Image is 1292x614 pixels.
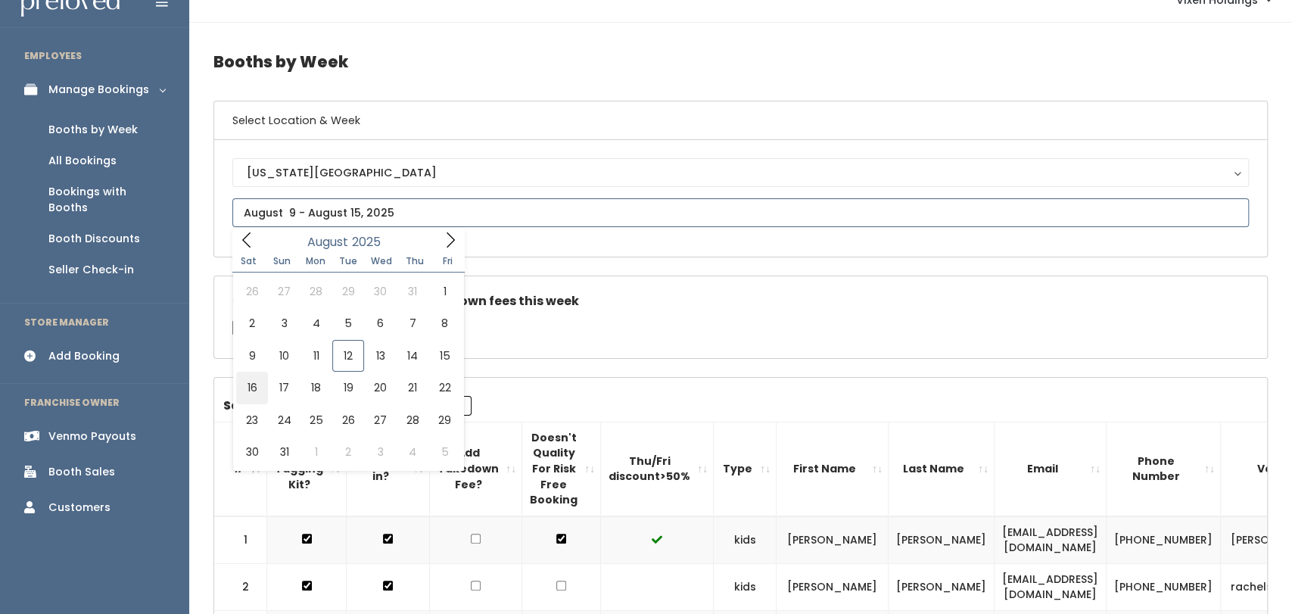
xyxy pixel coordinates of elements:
[48,262,134,278] div: Seller Check-in
[332,307,364,339] span: August 5, 2025
[299,257,332,266] span: Mon
[714,422,777,516] th: Type: activate to sort column ascending
[48,464,115,480] div: Booth Sales
[268,404,300,436] span: August 24, 2025
[995,516,1107,564] td: [EMAIL_ADDRESS][DOMAIN_NAME]
[268,436,300,468] span: August 31, 2025
[364,404,396,436] span: August 27, 2025
[214,101,1267,140] h6: Select Location & Week
[300,307,332,339] span: August 4, 2025
[364,340,396,372] span: August 13, 2025
[232,198,1249,227] input: August 9 - August 15, 2025
[428,404,460,436] span: August 29, 2025
[232,295,1249,308] h5: Check this box if there are no takedown fees this week
[601,422,714,516] th: Thu/Fri discount&gt;50%: activate to sort column ascending
[332,404,364,436] span: August 26, 2025
[48,429,136,444] div: Venmo Payouts
[213,41,1268,83] h4: Booths by Week
[889,422,995,516] th: Last Name: activate to sort column ascending
[714,516,777,564] td: kids
[236,307,268,339] span: August 2, 2025
[777,516,889,564] td: [PERSON_NAME]
[332,340,364,372] span: August 12, 2025
[48,184,165,216] div: Bookings with Booths
[430,422,522,516] th: Add Takedown Fee?: activate to sort column ascending
[1107,563,1221,610] td: [PHONE_NUMBER]
[268,340,300,372] span: August 10, 2025
[348,232,394,251] input: Year
[48,82,149,98] div: Manage Bookings
[1107,422,1221,516] th: Phone Number: activate to sort column ascending
[397,340,428,372] span: August 14, 2025
[995,422,1107,516] th: Email: activate to sort column ascending
[428,436,460,468] span: September 5, 2025
[307,236,348,248] span: August
[236,372,268,404] span: August 16, 2025
[428,372,460,404] span: August 22, 2025
[364,372,396,404] span: August 20, 2025
[232,257,266,266] span: Sat
[223,396,472,416] label: Search:
[398,257,431,266] span: Thu
[428,276,460,307] span: August 1, 2025
[397,404,428,436] span: August 28, 2025
[364,307,396,339] span: August 6, 2025
[300,404,332,436] span: August 25, 2025
[300,340,332,372] span: August 11, 2025
[522,422,601,516] th: Doesn't Quality For Risk Free Booking : activate to sort column ascending
[431,257,465,266] span: Fri
[397,307,428,339] span: August 7, 2025
[300,276,332,307] span: July 28, 2025
[714,563,777,610] td: kids
[428,340,460,372] span: August 15, 2025
[236,404,268,436] span: August 23, 2025
[48,153,117,169] div: All Bookings
[236,340,268,372] span: August 9, 2025
[236,436,268,468] span: August 30, 2025
[397,436,428,468] span: September 4, 2025
[214,563,267,610] td: 2
[48,231,140,247] div: Booth Discounts
[268,276,300,307] span: July 27, 2025
[364,436,396,468] span: September 3, 2025
[397,372,428,404] span: August 21, 2025
[214,422,267,516] th: #: activate to sort column descending
[428,307,460,339] span: August 8, 2025
[332,276,364,307] span: July 29, 2025
[889,516,995,564] td: [PERSON_NAME]
[300,372,332,404] span: August 18, 2025
[236,276,268,307] span: July 26, 2025
[268,307,300,339] span: August 3, 2025
[300,436,332,468] span: September 1, 2025
[365,257,398,266] span: Wed
[48,500,111,516] div: Customers
[332,257,365,266] span: Tue
[995,563,1107,610] td: [EMAIL_ADDRESS][DOMAIN_NAME]
[1107,516,1221,564] td: [PHONE_NUMBER]
[268,372,300,404] span: August 17, 2025
[232,158,1249,187] button: [US_STATE][GEOGRAPHIC_DATA]
[332,372,364,404] span: August 19, 2025
[332,436,364,468] span: September 2, 2025
[777,563,889,610] td: [PERSON_NAME]
[266,257,299,266] span: Sun
[777,422,889,516] th: First Name: activate to sort column ascending
[889,563,995,610] td: [PERSON_NAME]
[48,122,138,138] div: Booths by Week
[364,276,396,307] span: July 30, 2025
[397,276,428,307] span: July 31, 2025
[247,164,1234,181] div: [US_STATE][GEOGRAPHIC_DATA]
[48,348,120,364] div: Add Booking
[214,516,267,564] td: 1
